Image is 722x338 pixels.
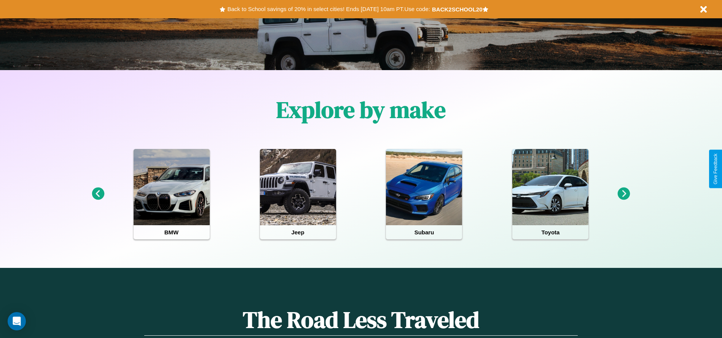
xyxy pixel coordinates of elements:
[8,312,26,330] div: Open Intercom Messenger
[386,225,462,239] h4: Subaru
[260,225,336,239] h4: Jeep
[225,4,432,14] button: Back to School savings of 20% in select cities! Ends [DATE] 10am PT.Use code:
[713,154,718,184] div: Give Feedback
[432,6,483,13] b: BACK2SCHOOL20
[134,225,210,239] h4: BMW
[512,225,588,239] h4: Toyota
[276,94,446,125] h1: Explore by make
[144,304,577,336] h1: The Road Less Traveled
